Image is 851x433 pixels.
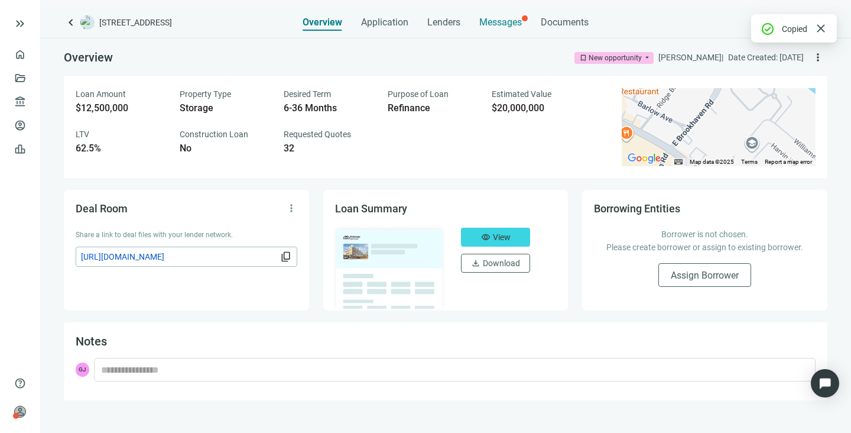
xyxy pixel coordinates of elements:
span: [URL][DOMAIN_NAME] [81,250,278,263]
span: Desired Term [284,89,331,99]
img: Google [625,151,664,166]
span: check_circle [761,22,775,36]
span: Purpose of Loan [388,89,449,99]
a: Report a map error [765,159,812,165]
span: Application [361,17,408,28]
div: 6-36 Months [284,102,373,114]
div: Open Intercom Messenger [811,369,839,398]
button: keyboard_double_arrow_right [13,17,27,31]
span: Assign Borrower [671,270,739,281]
a: keyboard_arrow_left [64,15,78,30]
span: help [14,377,26,389]
span: close [814,21,828,35]
img: deal-logo [80,15,95,30]
span: Construction Loan [180,130,248,139]
span: Documents [541,17,589,28]
div: $12,500,000 [76,102,165,114]
span: Lenders [427,17,460,28]
span: more_vert [812,51,824,63]
span: GJ [76,363,89,377]
span: Share a link to deal files with your lender network. [76,231,233,239]
span: bookmark [579,54,587,62]
div: [PERSON_NAME] | [658,51,723,64]
p: Please create borrower or assign to existing borrower. [606,241,804,254]
span: LTV [76,130,89,139]
span: Estimated Value [492,89,551,99]
span: Overview [64,50,113,64]
button: more_vert [808,48,827,67]
span: download [471,258,480,268]
div: Date Created: [DATE] [728,51,804,64]
a: Open this area in Google Maps (opens a new window) [625,151,664,166]
span: Requested Quotes [284,130,351,139]
div: No [180,143,269,154]
img: dealOverviewImg [332,224,447,312]
span: Map data ©2025 [690,159,734,165]
span: Loan Summary [335,202,407,215]
span: Messages [479,17,522,28]
span: View [493,232,511,242]
span: Loan Amount [76,89,126,99]
span: Overview [303,17,342,28]
div: $20,000,000 [492,102,582,114]
div: 62.5% [76,143,165,154]
button: Assign Borrower [658,263,751,287]
span: account_balance [14,96,22,108]
div: Refinance [388,102,478,114]
button: more_vert [282,199,301,218]
span: person [14,406,26,418]
span: Download [483,258,520,268]
span: Borrowing Entities [594,202,680,215]
a: Terms (opens in new tab) [741,159,758,165]
span: content_copy [280,251,292,263]
span: [STREET_ADDRESS] [99,17,172,28]
span: more_vert [285,202,297,214]
div: Copied [782,22,807,35]
span: Property Type [180,89,231,99]
button: Keyboard shortcuts [674,158,683,166]
span: Deal Room [76,202,128,215]
span: Notes [76,334,107,348]
button: visibilityView [461,228,530,247]
button: downloadDownload [461,254,530,273]
div: 32 [284,143,373,154]
div: Storage [180,102,269,114]
p: Borrower is not chosen. [606,228,804,241]
a: Close [814,22,827,35]
span: visibility [481,232,491,242]
div: New opportunity [589,52,642,64]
